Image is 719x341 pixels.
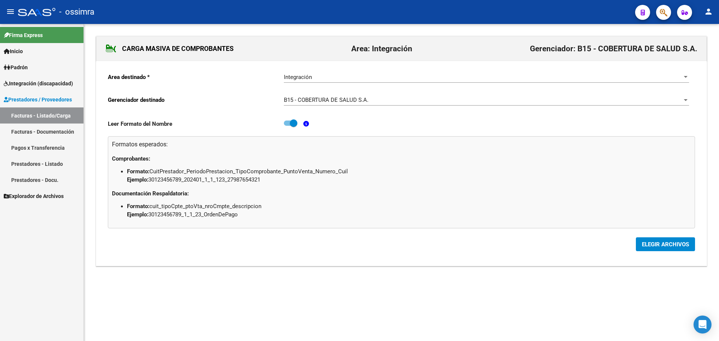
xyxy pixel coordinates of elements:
div: Open Intercom Messenger [694,316,712,334]
strong: Ejemplo: [127,176,148,183]
strong: Documentación Respaldatoria: [112,190,189,197]
span: Prestadores / Proveedores [4,95,72,104]
p: Area destinado * [108,73,284,81]
p: Gerenciador destinado [108,96,284,104]
strong: Formato: [127,203,149,210]
strong: Formato: [127,168,149,175]
span: Inicio [4,47,23,55]
li: CuitPrestador_PeriodoPrestacion_TipoComprobante_PuntoVenta_Numero_Cuil 30123456789_202401_1_1_123... [127,167,691,184]
span: Integración (discapacidad) [4,79,73,88]
strong: Comprobantes: [112,155,150,162]
span: - ossimra [59,4,94,20]
button: ELEGIR ARCHIVOS [636,237,695,251]
li: cuit_tipoCpte_ptoVta_nroCmpte_descripcion 30123456789_1_1_23_OrdenDePago [127,202,691,219]
strong: Ejemplo: [127,211,148,218]
h2: Gerenciador: B15 - COBERTURA DE SALUD S.A. [530,42,697,56]
span: Firma Express [4,31,43,39]
p: Leer Formato del Nombre [108,120,284,128]
span: Explorador de Archivos [4,192,64,200]
span: ELEGIR ARCHIVOS [642,241,689,248]
h2: Area: Integración [351,42,412,56]
mat-icon: person [704,7,713,16]
mat-icon: menu [6,7,15,16]
h4: Formatos esperados: [112,140,691,149]
h1: CARGA MASIVA DE COMPROBANTES [106,43,234,55]
span: B15 - COBERTURA DE SALUD S.A. [284,97,368,103]
span: Padrón [4,63,28,71]
span: Integración [284,74,312,80]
